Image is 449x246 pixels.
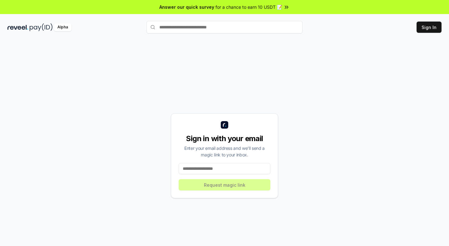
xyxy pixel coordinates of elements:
span: for a chance to earn 10 USDT 📝 [215,4,282,10]
div: Enter your email address and we’ll send a magic link to your inbox. [179,145,270,158]
img: reveel_dark [7,23,28,31]
img: logo_small [221,121,228,129]
span: Answer our quick survey [159,4,214,10]
div: Alpha [54,23,71,31]
button: Sign In [417,22,442,33]
div: Sign in with your email [179,134,270,144]
img: pay_id [30,23,53,31]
